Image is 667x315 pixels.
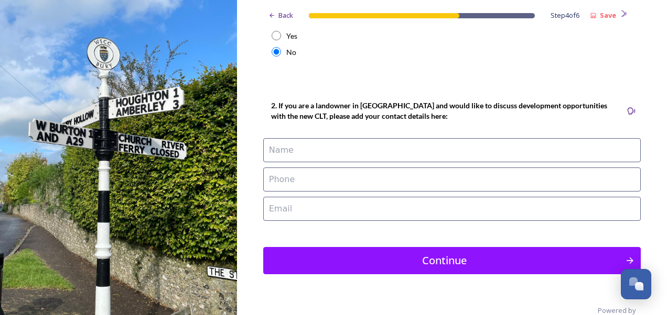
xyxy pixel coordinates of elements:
[621,269,651,299] button: Open Chat
[551,10,579,20] span: Step 4 of 6
[600,10,616,20] strong: Save
[263,138,641,162] input: Name
[269,253,620,268] div: Continue
[263,197,641,221] input: Email
[278,10,293,20] span: Back
[271,101,609,120] strong: 2. If you are a landowner in [GEOGRAPHIC_DATA] and would like to discuss development opportunitie...
[263,167,641,192] input: Phone
[263,247,641,274] button: Continue
[286,47,296,58] div: No
[286,30,297,41] div: Yes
